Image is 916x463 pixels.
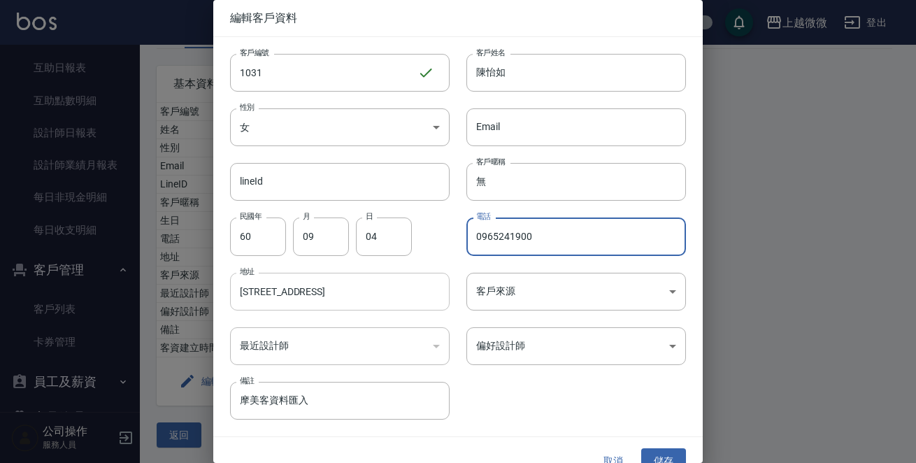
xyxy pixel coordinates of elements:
[240,48,269,58] label: 客戶編號
[476,48,506,58] label: 客戶姓名
[476,211,491,222] label: 電話
[366,211,373,222] label: 日
[240,266,255,277] label: 地址
[230,11,686,25] span: 編輯客戶資料
[240,211,262,222] label: 民國年
[240,376,255,386] label: 備註
[230,108,450,146] div: 女
[240,102,255,113] label: 性別
[476,157,506,167] label: 客戶暱稱
[303,211,310,222] label: 月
